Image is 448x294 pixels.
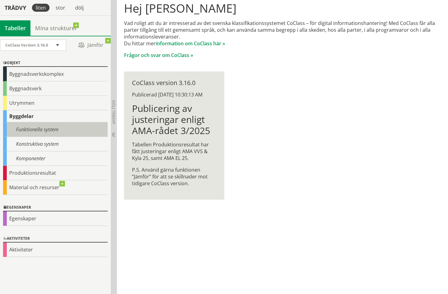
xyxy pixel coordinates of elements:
[3,180,108,195] div: Material och resurser
[156,40,225,47] a: information om CoClass här »
[132,141,216,161] p: Tabellen Produktionsresultat har fått justeringar enligt AMA VVS & Kyla 25, samt AMA EL 25.
[3,151,108,166] div: Komponenter
[3,235,108,243] div: Aktiviteter
[132,103,216,136] h1: Publicering av justeringar enligt AMA-rådet 3/2025
[132,91,216,98] div: Publicerad [DATE] 10:30:13 AM
[3,81,108,96] div: Byggnadsverk
[3,110,108,122] div: Byggdelar
[3,67,108,81] div: Byggnadsverkskomplex
[3,96,108,110] div: Utrymmen
[111,100,116,124] span: Dölj trädvy
[124,52,193,59] a: Frågor och svar om CoClass »
[3,59,108,67] div: Objekt
[5,42,48,48] span: CoClass Version 3.16.0
[32,4,50,12] div: liten
[124,20,441,47] p: Vad roligt att du är intresserad av det svenska klassifikationssystemet CoClass – för digital inf...
[132,80,216,86] div: CoClass version 3.16.0
[3,211,108,226] div: Egenskaper
[30,20,82,36] a: Mina strukturer
[124,1,441,15] h1: Hej [PERSON_NAME]
[72,40,109,51] span: Jämför
[3,204,108,211] div: Egenskaper
[3,243,108,257] div: Aktiviteter
[1,4,30,11] div: Trädvy
[132,166,216,187] p: P.S. Använd gärna funktionen ”Jämför” för att se skillnader mot tidigare CoClass version.
[52,4,69,12] div: stor
[3,166,108,180] div: Produktionsresultat
[3,122,108,137] div: Funktionella system
[3,137,108,151] div: Konstruktiva system
[71,4,87,12] div: dölj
